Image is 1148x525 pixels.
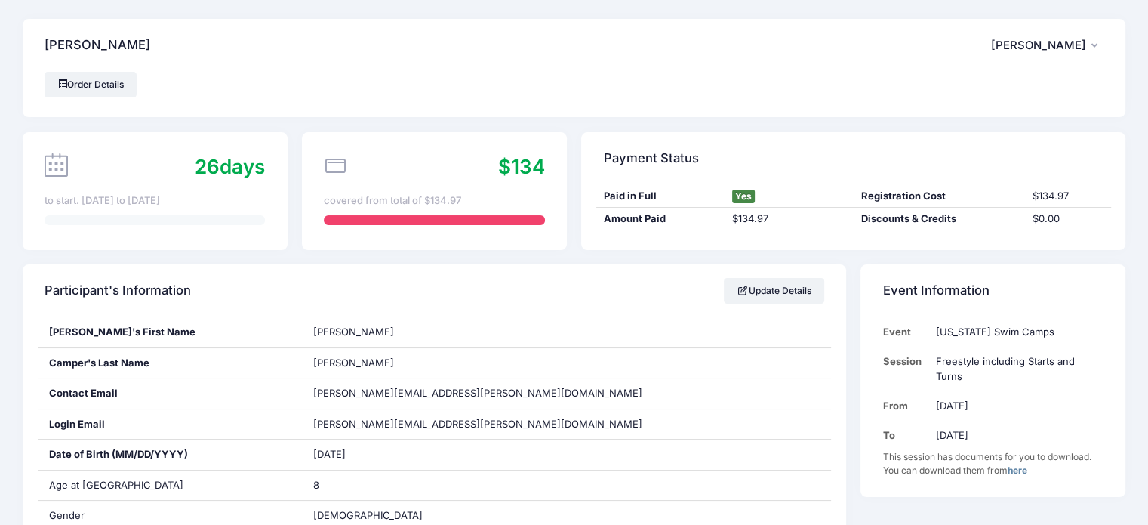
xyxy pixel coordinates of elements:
[596,212,725,227] div: Amount Paid
[38,317,303,347] div: [PERSON_NAME]'s First Name
[724,278,824,304] a: Update Details
[45,72,137,97] a: Order Details
[604,137,699,180] h4: Payment Status
[883,391,929,421] td: From
[928,391,1103,421] td: [DATE]
[928,421,1103,450] td: [DATE]
[854,212,1025,227] div: Discounts & Credits
[1008,465,1027,476] a: here
[596,189,725,204] div: Paid in Full
[195,152,265,181] div: days
[725,212,853,227] div: $134.97
[45,24,150,67] h4: [PERSON_NAME]
[313,387,642,399] span: [PERSON_NAME][EMAIL_ADDRESS][PERSON_NAME][DOMAIN_NAME]
[854,189,1025,204] div: Registration Cost
[324,193,544,208] div: covered from total of $134.97
[1025,212,1111,227] div: $0.00
[313,479,319,491] span: 8
[313,417,642,432] span: [PERSON_NAME][EMAIL_ADDRESS][PERSON_NAME][DOMAIN_NAME]
[38,378,303,409] div: Contact Email
[45,193,265,208] div: to start. [DATE] to [DATE]
[313,357,394,369] span: [PERSON_NAME]
[732,190,755,203] span: Yes
[498,155,545,178] span: $134
[991,39,1086,52] span: [PERSON_NAME]
[883,270,989,313] h4: Event Information
[45,270,191,313] h4: Participant's Information
[38,409,303,440] div: Login Email
[883,347,929,391] td: Session
[1025,189,1111,204] div: $134.97
[883,450,1103,477] div: This session has documents for you to download. You can download them from
[883,421,929,450] td: To
[195,155,220,178] span: 26
[38,471,303,501] div: Age at [GEOGRAPHIC_DATA]
[883,317,929,347] td: Event
[38,440,303,470] div: Date of Birth (MM/DD/YYYY)
[313,448,346,460] span: [DATE]
[313,326,394,338] span: [PERSON_NAME]
[313,509,423,521] span: [DEMOGRAPHIC_DATA]
[928,317,1103,347] td: [US_STATE] Swim Camps
[991,28,1103,63] button: [PERSON_NAME]
[38,348,303,378] div: Camper's Last Name
[928,347,1103,391] td: Freestyle including Starts and Turns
